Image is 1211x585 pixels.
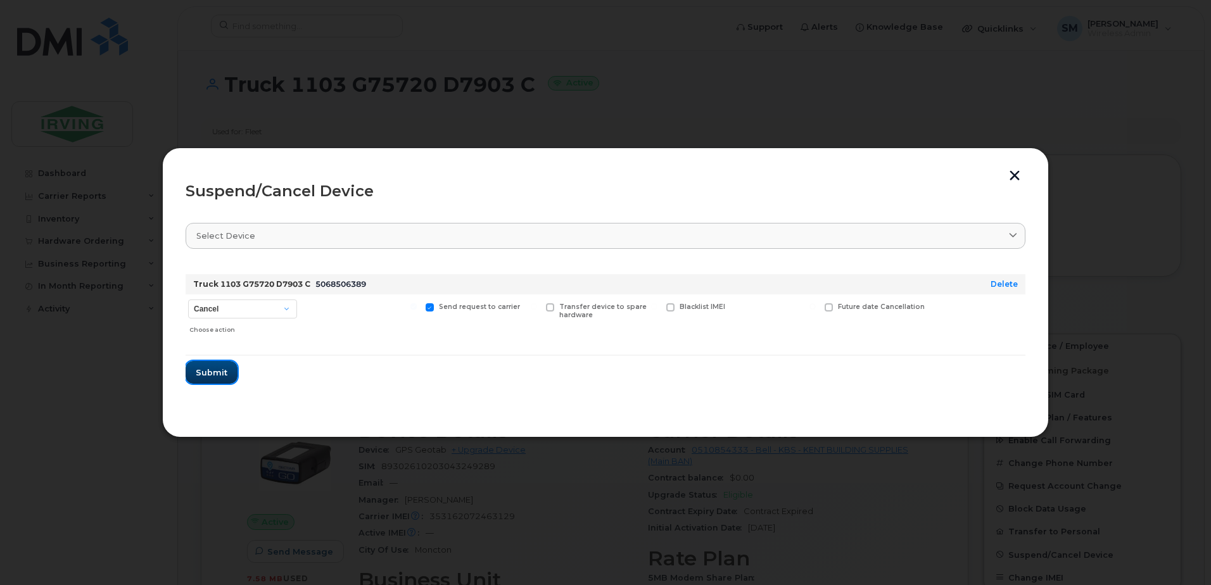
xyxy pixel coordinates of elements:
[315,279,366,289] span: 5068506389
[559,303,647,319] span: Transfer device to spare hardware
[196,230,255,242] span: Select device
[196,367,227,379] span: Submit
[439,303,520,311] span: Send request to carrier
[189,320,297,335] div: Choose action
[531,303,537,310] input: Transfer device to spare hardware
[651,303,657,310] input: Blacklist IMEI
[680,303,725,311] span: Blacklist IMEI
[838,303,925,311] span: Future date Cancellation
[991,279,1018,289] a: Delete
[186,223,1025,249] a: Select device
[410,303,417,310] input: Send request to carrier
[186,361,238,384] button: Submit
[186,184,1025,199] div: Suspend/Cancel Device
[809,303,816,310] input: Future date Cancellation
[193,279,310,289] strong: Truck 1103 G75720 D7903 C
